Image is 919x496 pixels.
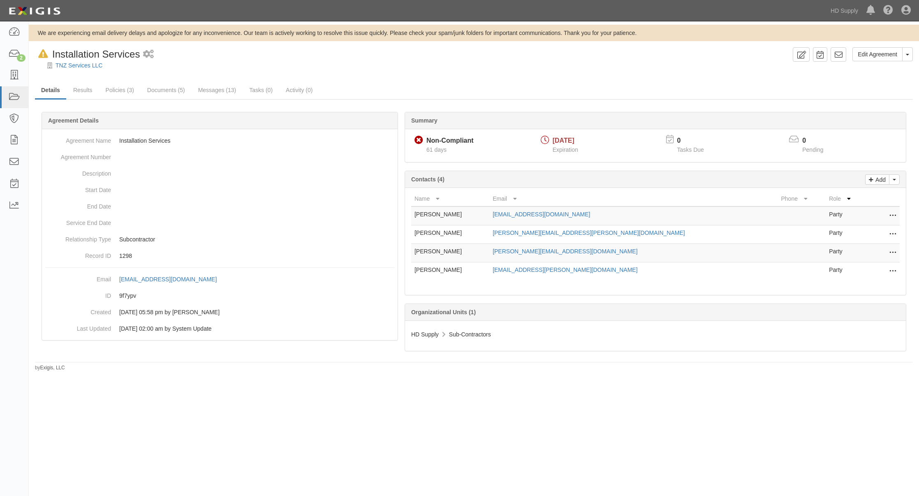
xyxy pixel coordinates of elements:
[411,262,489,281] td: [PERSON_NAME]
[45,287,111,300] dt: ID
[411,206,489,225] td: [PERSON_NAME]
[45,132,111,145] dt: Agreement Name
[45,165,111,178] dt: Description
[141,82,191,98] a: Documents (5)
[40,365,65,371] a: Exigis, LLC
[826,191,867,206] th: Role
[119,275,217,283] div: [EMAIL_ADDRESS][DOMAIN_NAME]
[29,29,919,37] div: We are experiencing email delivery delays and apologize for any inconvenience. Our team is active...
[826,206,867,225] td: Party
[119,252,394,260] p: 1298
[493,267,637,273] a: [EMAIL_ADDRESS][PERSON_NAME][DOMAIN_NAME]
[826,262,867,281] td: Party
[45,248,111,260] dt: Record ID
[826,225,867,244] td: Party
[411,225,489,244] td: [PERSON_NAME]
[52,49,140,60] span: Installation Services
[48,117,99,124] b: Agreement Details
[35,82,66,100] a: Details
[449,331,491,338] span: Sub-Contractors
[45,132,394,149] dd: Installation Services
[411,244,489,262] td: [PERSON_NAME]
[411,176,444,183] b: Contacts (4)
[826,244,867,262] td: Party
[677,136,714,146] p: 0
[35,364,65,371] small: by
[45,287,394,304] dd: 9f7ypv
[45,231,394,248] dd: Subcontractor
[553,137,574,144] span: [DATE]
[35,47,140,61] div: Installation Services
[411,331,439,338] span: HD Supply
[865,174,889,185] a: Add
[45,231,111,243] dt: Relationship Type
[45,271,111,283] dt: Email
[493,211,590,218] a: [EMAIL_ADDRESS][DOMAIN_NAME]
[119,276,226,283] a: [EMAIL_ADDRESS][DOMAIN_NAME]
[6,4,63,19] img: logo-5460c22ac91f19d4615b14bd174203de0afe785f0fc80cf4dbbc73dc1793850b.png
[45,320,394,337] dd: [DATE] 02:00 am by System Update
[45,149,111,161] dt: Agreement Number
[411,309,476,315] b: Organizational Units (1)
[100,82,140,98] a: Policies (3)
[411,191,489,206] th: Name
[45,215,111,227] dt: Service End Date
[67,82,99,98] a: Results
[883,6,893,16] i: Help Center - Complianz
[426,136,474,146] div: Non-Compliant
[280,82,319,98] a: Activity (0)
[45,320,111,333] dt: Last Updated
[411,117,438,124] b: Summary
[243,82,279,98] a: Tasks (0)
[143,50,154,59] i: 1 scheduled workflow
[45,182,111,194] dt: Start Date
[192,82,243,98] a: Messages (13)
[426,146,447,153] span: Since 06/19/2025
[489,191,778,206] th: Email
[45,198,111,211] dt: End Date
[56,62,102,69] a: TNZ Services LLC
[826,2,862,19] a: HD Supply
[553,146,578,153] span: Expiration
[38,50,48,58] i: In Default since 08/13/2025
[778,191,826,206] th: Phone
[493,229,685,236] a: [PERSON_NAME][EMAIL_ADDRESS][PERSON_NAME][DOMAIN_NAME]
[17,54,25,62] div: 2
[802,136,833,146] p: 0
[414,136,423,145] i: Non-Compliant
[677,146,704,153] span: Tasks Due
[802,146,823,153] span: Pending
[493,248,637,255] a: [PERSON_NAME][EMAIL_ADDRESS][DOMAIN_NAME]
[45,304,394,320] dd: [DATE] 05:58 pm by [PERSON_NAME]
[45,304,111,316] dt: Created
[852,47,903,61] a: Edit Agreement
[873,175,886,184] p: Add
